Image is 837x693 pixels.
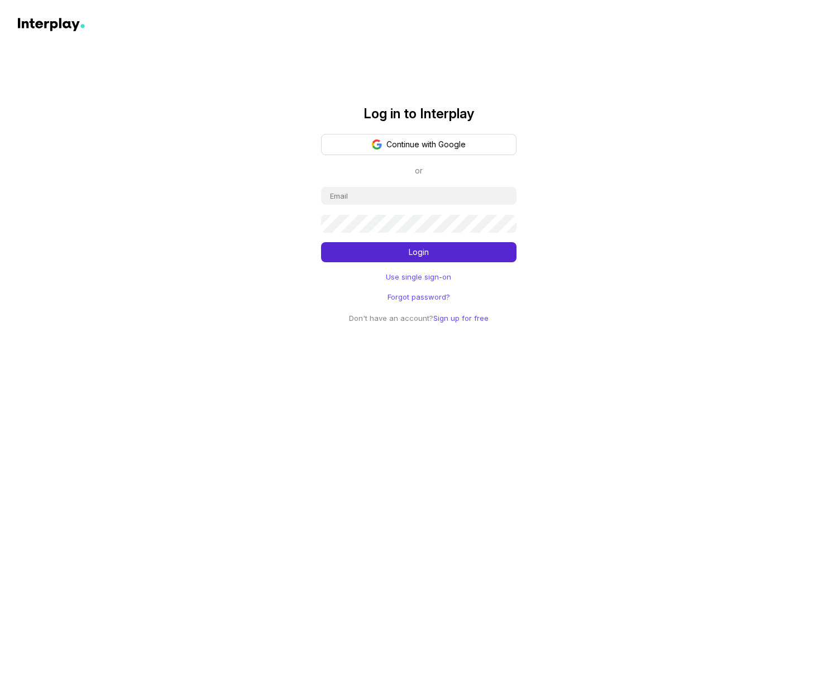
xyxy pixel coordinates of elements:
button: Continue with Google [321,134,516,155]
a: Forgot password? [388,291,450,302]
input: Email [321,187,516,205]
p: Log in to Interplay [321,107,516,121]
p: or [415,164,423,177]
a: Use single sign-on [386,271,451,282]
button: Login [321,242,516,262]
p: Don't have an account? [349,311,489,325]
a: Sign up for free [433,314,489,323]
